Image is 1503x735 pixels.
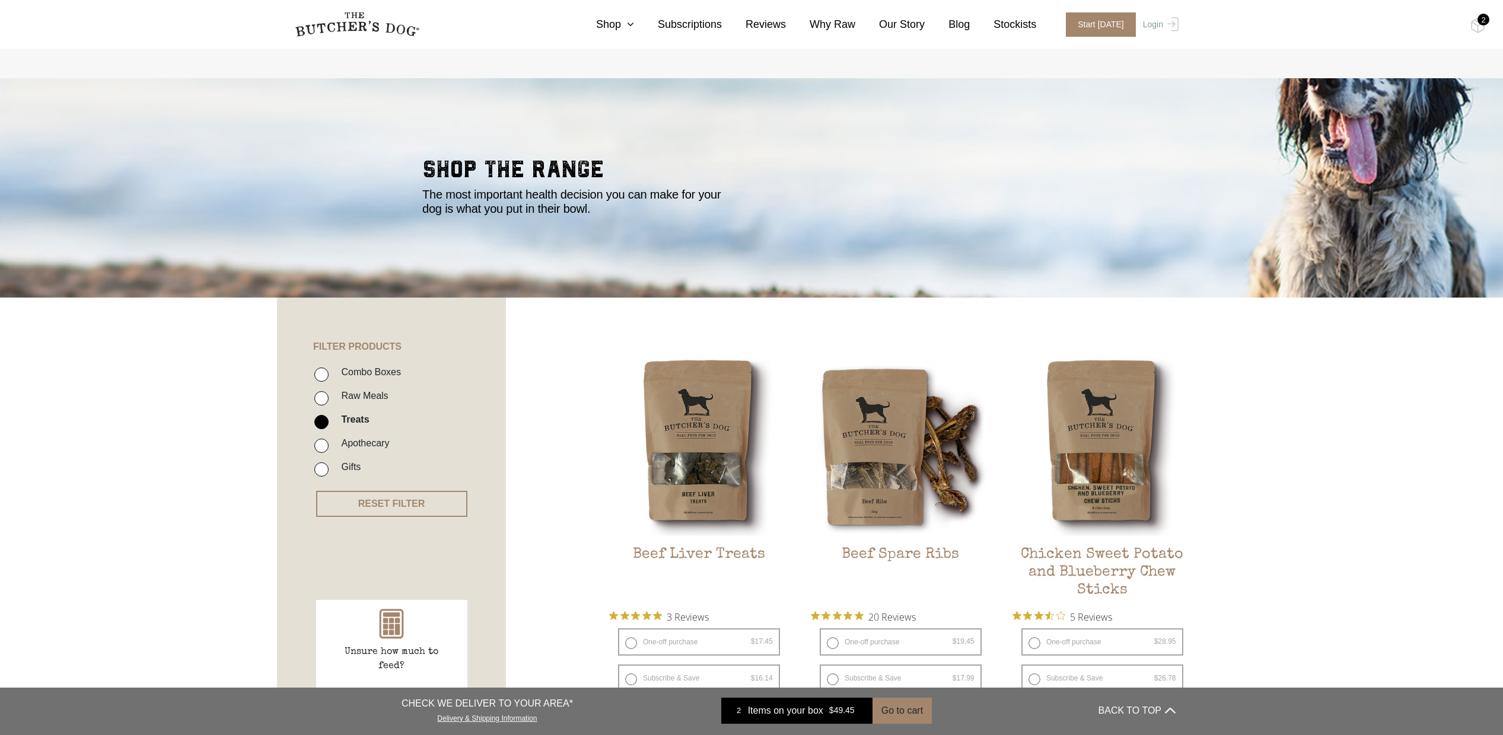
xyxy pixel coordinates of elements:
h2: Beef Spare Ribs [811,546,991,602]
label: Subscribe & Save [820,664,982,692]
img: Beef Liver Treats [609,357,789,536]
span: Items on your box [748,704,823,718]
bdi: 26.78 [1154,674,1176,682]
h2: Beef Liver Treats [609,546,789,602]
button: RESET FILTER [316,491,467,517]
button: Rated 3.4 out of 5 stars from 5 reviews. Jump to reviews. [1012,608,1112,625]
a: Our Story [855,17,925,33]
a: Beef Liver TreatsBeef Liver Treats [609,357,789,602]
div: 2 [730,705,748,717]
a: Why Raw [786,17,855,33]
a: Shop [572,17,634,33]
h2: Chicken Sweet Potato and Blueberry Chew Sticks [1012,546,1192,602]
p: Unsure how much to feed? [332,645,451,673]
label: One-off purchase [820,628,982,656]
a: Beef Spare RibsBeef Spare Ribs [811,357,991,602]
img: Chicken Sweet Potato and Blueberry Chew Sticks [1012,357,1192,536]
h2: shop the range [422,158,1081,187]
bdi: 19.45 [953,637,975,645]
label: Subscribe & Save [618,664,780,692]
span: $ [1154,637,1158,645]
span: $ [751,637,755,645]
label: One-off purchase [618,628,780,656]
span: 5 Reviews [1070,608,1112,625]
p: CHECK WE DELIVER TO YOUR AREA* [402,696,573,711]
span: 20 Reviews [868,608,916,625]
label: Subscribe & Save [1021,664,1183,692]
a: Chicken Sweet Potato and Blueberry Chew SticksChicken Sweet Potato and Blueberry Chew Sticks [1012,357,1192,602]
a: Stockists [970,17,1036,33]
div: 2 [1477,14,1489,25]
img: Beef Spare Ribs [811,357,991,536]
span: $ [953,674,957,682]
a: Reviews [722,17,786,33]
label: Treats [335,411,369,427]
a: Start [DATE] [1054,12,1140,37]
bdi: 17.45 [751,637,773,645]
label: Raw Meals [335,388,388,404]
span: 3 Reviews [667,608,709,625]
label: Combo Boxes [335,364,401,380]
a: Subscriptions [634,17,722,33]
a: Blog [925,17,970,33]
span: $ [953,637,957,645]
span: $ [1154,674,1158,682]
button: BACK TO TOP [1098,696,1176,725]
img: TBD_Cart-Full.png [1470,18,1485,33]
a: 2 Items on your box $49.45 [721,698,872,724]
span: $ [829,706,834,715]
span: Start [DATE] [1066,12,1136,37]
bdi: 16.14 [751,674,773,682]
a: Delivery & Shipping Information [437,711,537,723]
h4: FILTER PRODUCTS [277,298,506,352]
p: The most important health decision you can make for your dog is what you put in their bowl. [422,187,737,216]
label: One-off purchase [1021,628,1183,656]
span: $ [751,674,755,682]
a: Login [1140,12,1179,37]
button: Rated 4.9 out of 5 stars from 20 reviews. Jump to reviews. [811,608,916,625]
label: Gifts [335,459,361,475]
button: Go to cart [872,698,932,724]
bdi: 17.99 [953,674,975,682]
bdi: 49.45 [829,706,855,715]
bdi: 28.95 [1154,637,1176,645]
button: Rated 5 out of 5 stars from 3 reviews. Jump to reviews. [609,608,709,625]
label: Apothecary [335,435,389,451]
